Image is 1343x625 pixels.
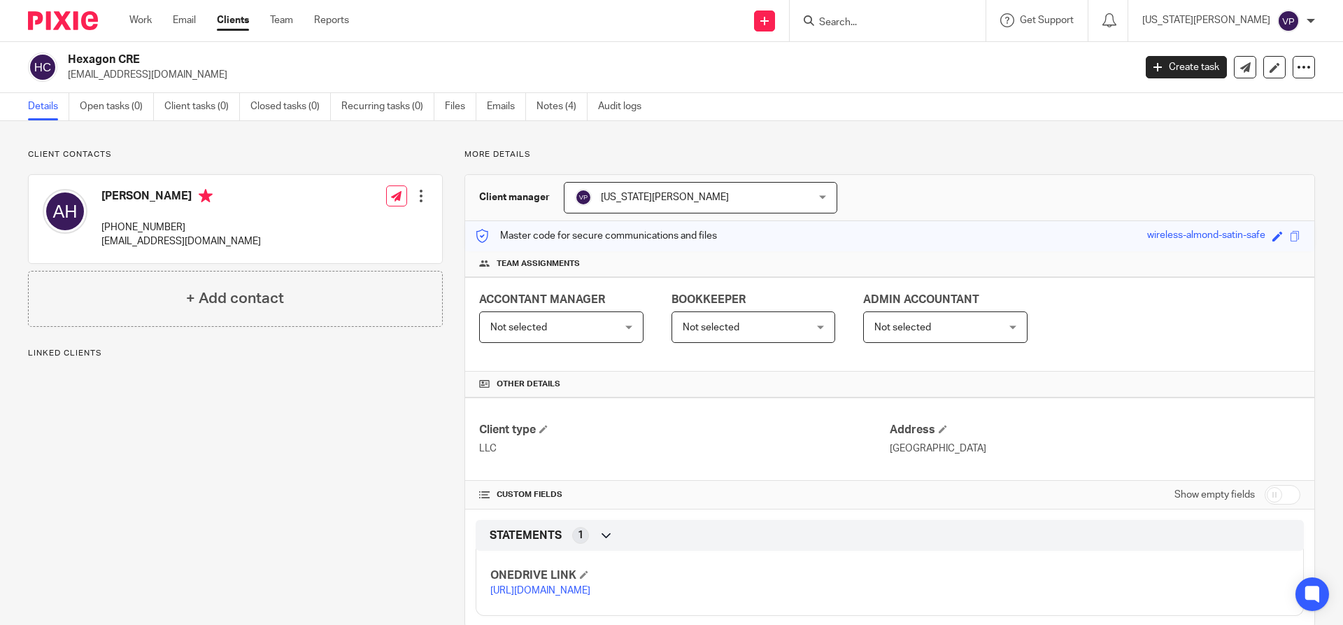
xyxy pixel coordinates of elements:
a: Clients [217,13,249,27]
input: Search [818,17,944,29]
a: Details [28,93,69,120]
span: ACCONTANT MANAGER [479,294,605,305]
a: Email [173,13,196,27]
a: Audit logs [598,93,652,120]
a: Recurring tasks (0) [341,93,434,120]
span: Get Support [1020,15,1074,25]
h3: Client manager [479,190,550,204]
h4: ONEDRIVE LINK [490,568,890,583]
a: [URL][DOMAIN_NAME] [490,586,590,596]
a: Closed tasks (0) [250,93,331,120]
p: More details [464,149,1315,160]
a: Reports [314,13,349,27]
p: [EMAIL_ADDRESS][DOMAIN_NAME] [68,68,1125,82]
p: [EMAIL_ADDRESS][DOMAIN_NAME] [101,234,261,248]
h4: CUSTOM FIELDS [479,489,890,500]
img: svg%3E [575,189,592,206]
a: Files [445,93,476,120]
h4: Address [890,423,1300,437]
p: Master code for secure communications and files [476,229,717,243]
h4: + Add contact [186,288,284,309]
i: Primary [199,189,213,203]
h4: [PERSON_NAME] [101,189,261,206]
img: svg%3E [28,52,57,82]
p: [GEOGRAPHIC_DATA] [890,442,1300,456]
p: Linked clients [28,348,443,359]
span: ADMIN ACCOUNTANT [863,294,979,305]
span: Not selected [874,323,931,332]
p: LLC [479,442,890,456]
h4: Client type [479,423,890,437]
a: Client tasks (0) [164,93,240,120]
label: Show empty fields [1174,488,1255,502]
a: Team [270,13,293,27]
a: Notes (4) [537,93,588,120]
div: wireless-almond-satin-safe [1147,228,1265,244]
span: STATEMENTS [490,528,562,543]
span: [US_STATE][PERSON_NAME] [601,192,729,202]
img: Pixie [28,11,98,30]
a: Create task [1146,56,1227,78]
p: [PHONE_NUMBER] [101,220,261,234]
a: Work [129,13,152,27]
h2: Hexagon CRE [68,52,914,67]
img: svg%3E [1277,10,1300,32]
span: Not selected [490,323,547,332]
p: Client contacts [28,149,443,160]
a: Open tasks (0) [80,93,154,120]
img: svg%3E [43,189,87,234]
span: 1 [578,528,583,542]
span: Other details [497,379,560,390]
span: BOOKKEEPER [671,294,746,305]
p: [US_STATE][PERSON_NAME] [1142,13,1270,27]
span: Team assignments [497,258,580,269]
span: Not selected [683,323,739,332]
a: Emails [487,93,526,120]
